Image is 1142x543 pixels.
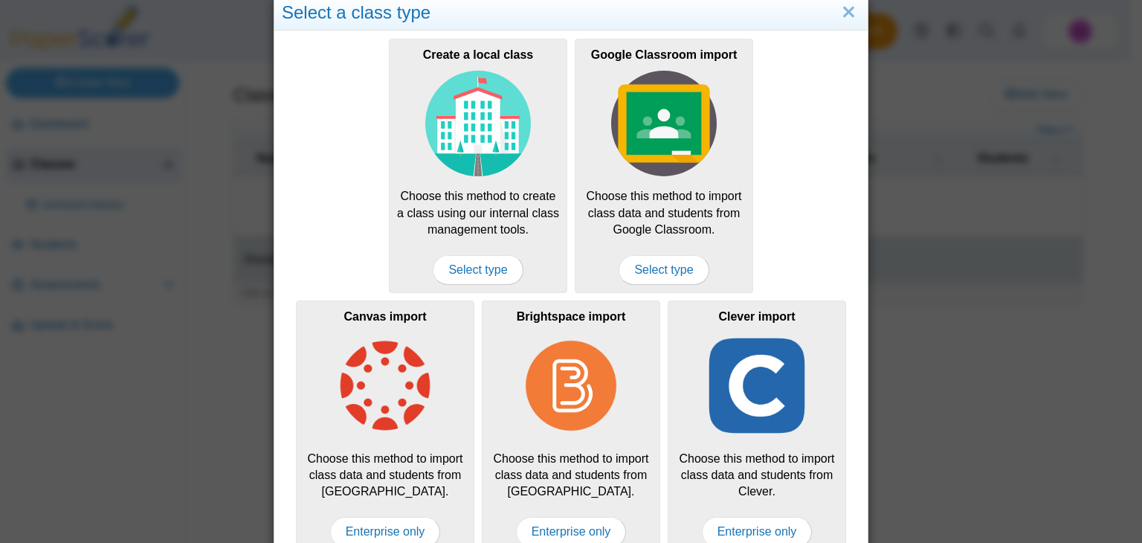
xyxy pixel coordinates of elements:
[423,48,534,61] b: Create a local class
[575,39,753,293] a: Google Classroom import Choose this method to import class data and students from Google Classroo...
[518,333,624,439] img: class-type-brightspace.png
[517,310,626,323] b: Brightspace import
[611,71,717,176] img: class-type-google-classroom.svg
[591,48,737,61] b: Google Classroom import
[343,310,426,323] b: Canvas import
[433,255,523,285] span: Select type
[704,333,810,439] img: class-type-clever.png
[332,333,438,439] img: class-type-canvas.png
[575,39,753,293] div: Choose this method to import class data and students from Google Classroom.
[389,39,567,293] div: Choose this method to create a class using our internal class management tools.
[718,310,795,323] b: Clever import
[389,39,567,293] a: Create a local class Choose this method to create a class using our internal class management too...
[425,71,531,176] img: class-type-local.svg
[619,255,709,285] span: Select type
